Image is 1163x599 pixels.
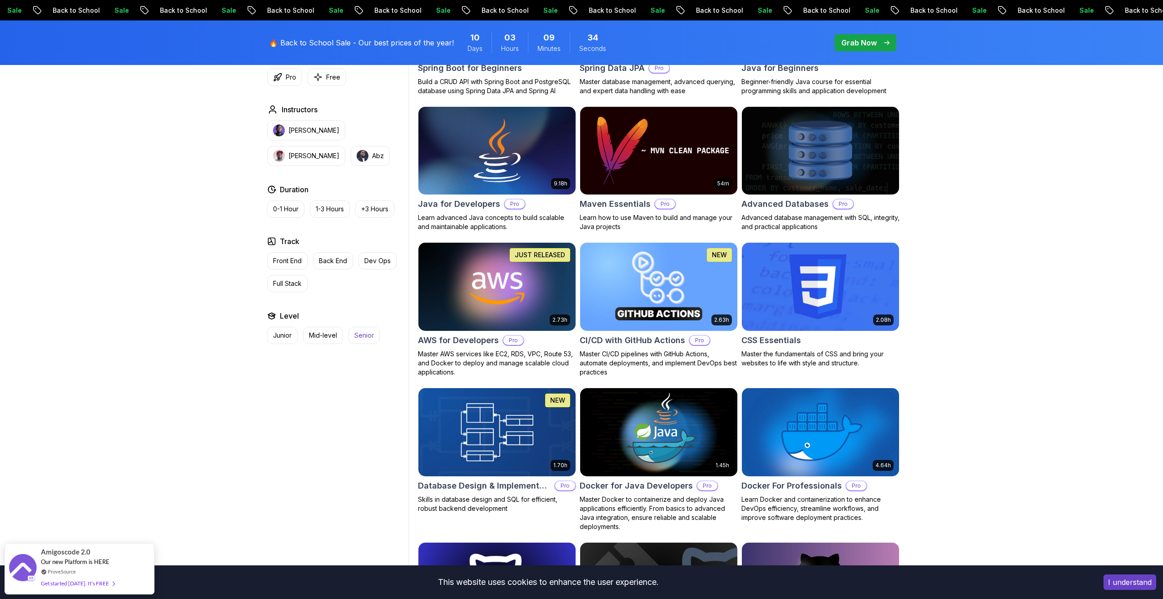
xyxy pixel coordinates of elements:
p: Back End [319,256,347,265]
button: instructor img[PERSON_NAME] [267,146,345,166]
p: Learn Docker and containerization to enhance DevOps efficiency, streamline workflows, and improve... [741,495,900,522]
p: Abz [372,151,384,160]
span: Amigoscode 2.0 [41,547,90,557]
img: Docker for Java Developers card [580,388,737,476]
p: Master the fundamentals of CSS and bring your websites to life with style and structure. [741,349,900,368]
button: Dev Ops [358,252,397,270]
p: Free [326,73,340,82]
p: Master database management, advanced querying, and expert data handling with ease [580,77,738,95]
p: Learn how to use Maven to build and manage your Java projects [580,213,738,231]
a: Advanced Databases cardAdvanced DatabasesProAdvanced database management with SQL, integrity, and... [741,106,900,232]
p: Master AWS services like EC2, RDS, VPC, Route 53, and Docker to deploy and manage scalable cloud ... [418,349,576,377]
button: Senior [348,327,380,344]
button: Front End [267,252,308,270]
p: Pro [697,481,717,490]
p: 1.70h [553,462,567,469]
h2: Java for Beginners [741,62,819,75]
p: 9.18h [554,180,567,187]
p: Dev Ops [364,256,391,265]
p: Pro [690,336,710,345]
p: Beginner-friendly Java course for essential programming skills and application development [741,77,900,95]
h2: Docker for Java Developers [580,479,693,492]
p: Back to School [149,6,210,15]
span: Days [467,44,482,53]
p: Grab Now [841,37,877,48]
a: AWS for Developers card2.73hJUST RELEASEDAWS for DevelopersProMaster AWS services like EC2, RDS, ... [418,242,576,377]
p: Sale [746,6,775,15]
p: Pro [286,73,296,82]
p: Back to School [792,6,854,15]
p: [PERSON_NAME] [288,151,339,160]
p: Pro [649,64,669,73]
p: Learn advanced Java concepts to build scalable and maintainable applications. [418,213,576,231]
p: Sale [318,6,347,15]
p: [PERSON_NAME] [288,126,339,135]
p: Build a CRUD API with Spring Boot and PostgreSQL database using Spring Data JPA and Spring AI [418,77,576,95]
button: +3 Hours [355,200,394,218]
h2: AWS for Developers [418,334,499,347]
img: Java for Developers card [418,107,576,195]
p: 🔥 Back to School Sale - Our best prices of the year! [269,37,454,48]
p: Back to School [577,6,639,15]
img: Maven Essentials card [580,107,737,195]
a: Docker For Professionals card4.64hDocker For ProfessionalsProLearn Docker and containerization to... [741,388,900,522]
span: Seconds [579,44,606,53]
h2: Track [280,236,299,247]
a: ProveSource [48,568,76,575]
p: Advanced database management with SQL, integrity, and practical applications [741,213,900,231]
div: Get started [DATE]. It's FREE [41,578,114,589]
button: Accept cookies [1103,574,1156,590]
p: Sale [854,6,883,15]
img: CSS Essentials card [742,243,899,331]
p: Pro [655,200,675,209]
p: Back to School [256,6,318,15]
p: 2.73h [552,316,567,324]
a: CI/CD with GitHub Actions card2.63hNEWCI/CD with GitHub ActionsProMaster CI/CD pipelines with Git... [580,242,738,377]
img: CI/CD with GitHub Actions card [580,243,737,331]
button: instructor imgAbz [351,146,390,166]
p: Front End [273,256,302,265]
h2: Spring Data JPA [580,62,645,75]
p: Back to School [470,6,532,15]
p: 2.63h [714,316,729,324]
p: JUST RELEASED [515,250,565,260]
a: Database Design & Implementation card1.70hNEWDatabase Design & ImplementationProSkills in databas... [418,388,576,513]
p: Pro [503,336,523,345]
button: Back End [313,252,353,270]
p: Back to School [899,6,961,15]
p: Back to School [41,6,103,15]
img: Docker For Professionals card [742,388,899,476]
img: instructor img [357,150,368,162]
img: Advanced Databases card [742,107,899,195]
h2: Database Design & Implementation [418,479,551,492]
a: Java for Developers card9.18hJava for DevelopersProLearn advanced Java concepts to build scalable... [418,106,576,232]
p: Junior [273,331,292,340]
p: 4.64h [875,462,891,469]
p: Mid-level [309,331,337,340]
a: Maven Essentials card54mMaven EssentialsProLearn how to use Maven to build and manage your Java p... [580,106,738,232]
p: Sale [210,6,239,15]
img: instructor img [273,125,285,136]
p: 0-1 Hour [273,205,298,214]
span: Our new Platform is HERE [41,558,109,565]
span: Hours [501,44,519,53]
p: Sale [639,6,668,15]
button: Junior [267,327,298,344]
p: Sale [425,6,454,15]
p: 1-3 Hours [316,205,344,214]
button: instructor img[PERSON_NAME] [267,120,345,140]
span: 3 Hours [504,31,516,44]
a: CSS Essentials card2.08hCSS EssentialsMaster the fundamentals of CSS and bring your websites to l... [741,242,900,368]
p: NEW [550,396,565,405]
p: Senior [354,331,374,340]
p: Sale [1068,6,1097,15]
h2: Instructors [282,104,318,115]
h2: Spring Boot for Beginners [418,62,522,75]
p: Master Docker to containerize and deploy Java applications efficiently. From basics to advanced J... [580,495,738,531]
p: 2.08h [876,316,891,324]
a: Docker for Java Developers card1.45hDocker for Java DevelopersProMaster Docker to containerize an... [580,388,738,531]
p: Master CI/CD pipelines with GitHub Actions, automate deployments, and implement DevOps best pract... [580,349,738,377]
button: Pro [267,68,302,86]
p: Sale [532,6,561,15]
p: Pro [555,481,575,490]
